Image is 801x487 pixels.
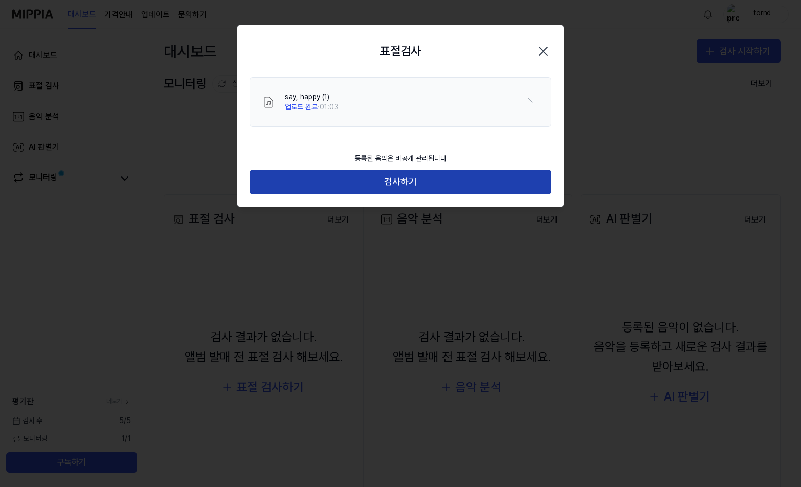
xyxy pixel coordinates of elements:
button: 검사하기 [250,170,551,194]
div: 등록된 음악은 비공개 관리됩니다 [348,147,453,170]
img: File Select [262,96,275,108]
div: · 01:03 [285,102,338,113]
div: say, happy (1) [285,92,338,102]
span: 업로드 완료 [285,103,318,111]
h2: 표절검사 [380,41,421,61]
